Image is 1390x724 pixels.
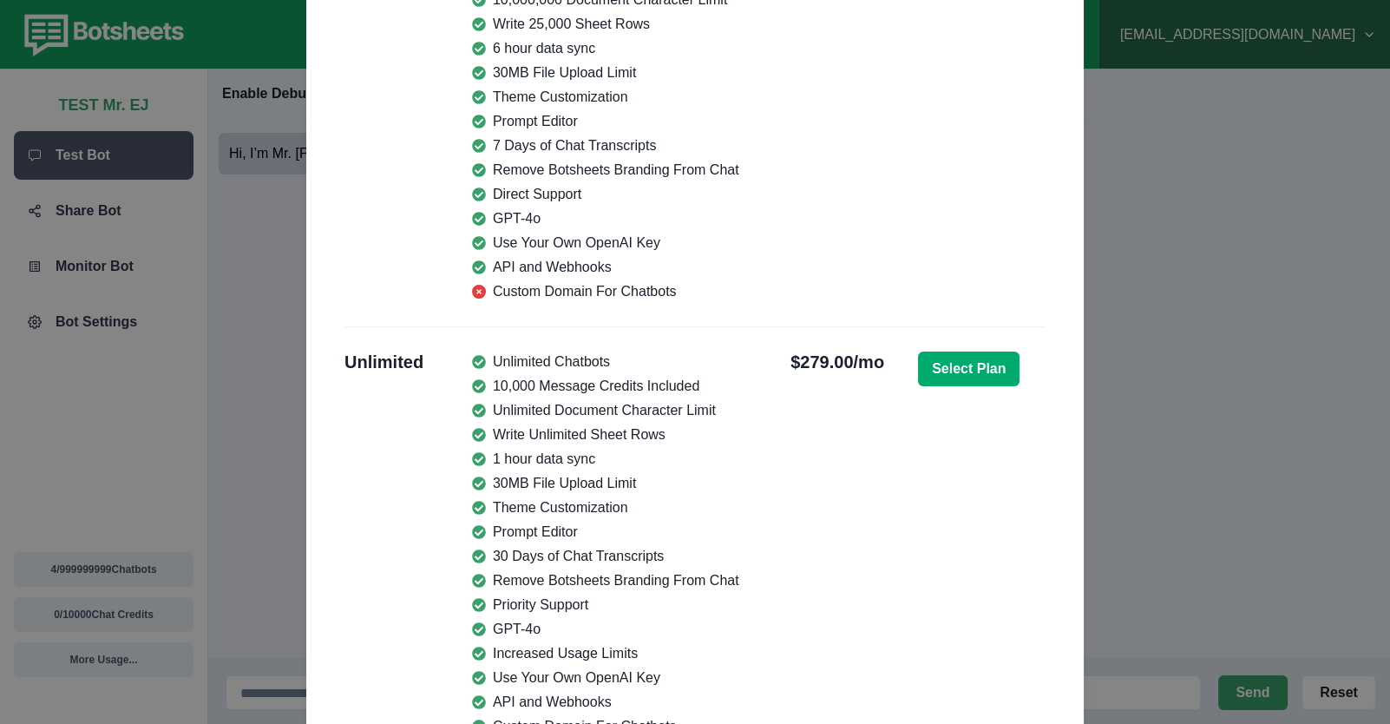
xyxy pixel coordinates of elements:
[472,63,739,83] li: 30MB File Upload Limit
[472,668,739,688] li: Use Your Own OpenAI Key
[472,233,739,253] li: Use Your Own OpenAI Key
[472,595,739,615] li: Priority Support
[472,643,739,664] li: Increased Usage Limits
[472,473,739,494] li: 30MB File Upload Limit
[472,497,739,518] li: Theme Customization
[472,135,739,156] li: 7 Days of Chat Transcripts
[472,425,739,445] li: Write Unlimited Sheet Rows
[472,449,739,470] li: 1 hour data sync
[472,160,739,181] li: Remove Botsheets Branding From Chat
[472,14,739,35] li: Write 25,000 Sheet Rows
[472,619,739,640] li: GPT-4o
[472,87,739,108] li: Theme Customization
[472,184,739,205] li: Direct Support
[472,400,739,421] li: Unlimited Document Character Limit
[472,257,739,278] li: API and Webhooks
[472,546,739,567] li: 30 Days of Chat Transcripts
[472,376,739,397] li: 10,000 Message Credits Included
[472,522,739,543] li: Prompt Editor
[472,111,739,132] li: Prompt Editor
[472,352,739,372] li: Unlimited Chatbots
[472,38,739,59] li: 6 hour data sync
[472,570,739,591] li: Remove Botsheets Branding From Chat
[918,352,1020,386] button: Select Plan
[472,692,739,713] li: API and Webhooks
[472,208,739,229] li: GPT-4o
[472,281,739,302] li: Custom Domain For Chatbots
